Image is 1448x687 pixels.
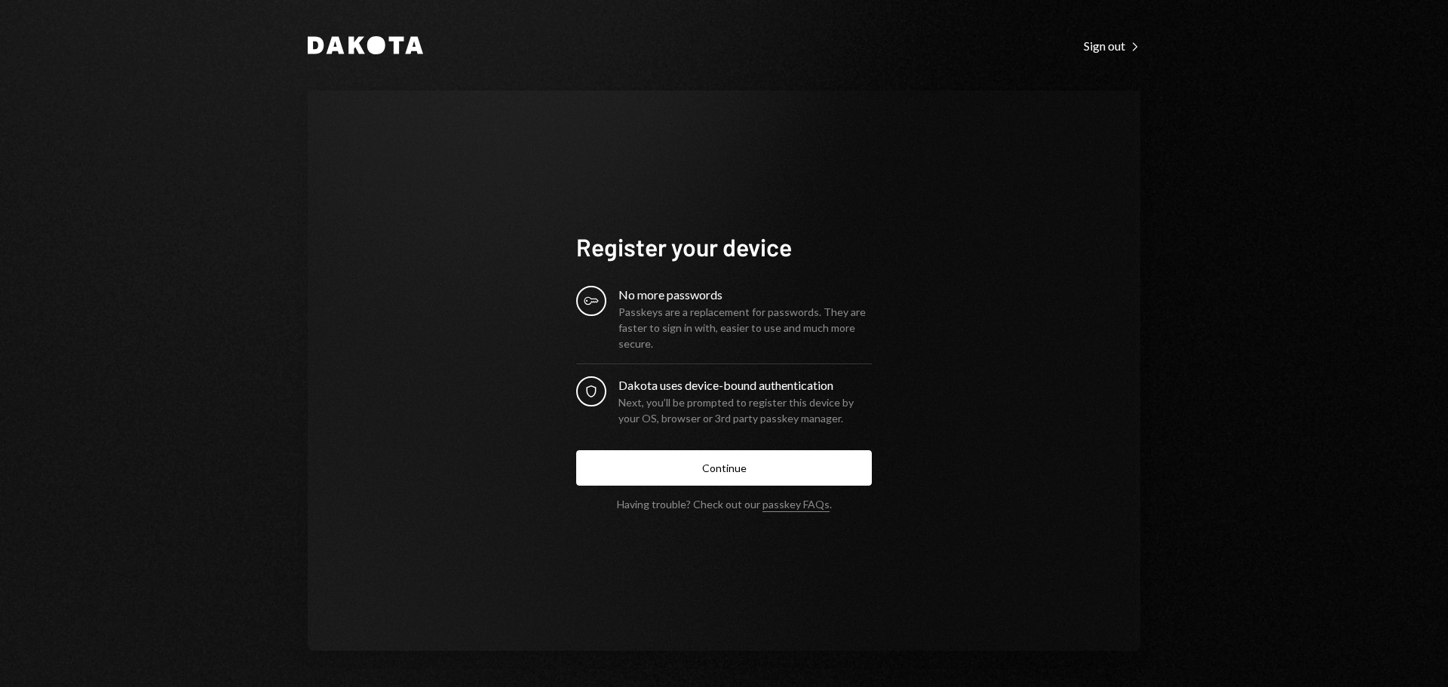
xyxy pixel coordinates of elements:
div: No more passwords [618,286,872,304]
a: passkey FAQs [762,498,830,512]
button: Continue [576,450,872,486]
div: Sign out [1084,38,1140,54]
div: Dakota uses device-bound authentication [618,376,872,394]
a: Sign out [1084,37,1140,54]
div: Passkeys are a replacement for passwords. They are faster to sign in with, easier to use and much... [618,304,872,351]
div: Next, you’ll be prompted to register this device by your OS, browser or 3rd party passkey manager. [618,394,872,426]
h1: Register your device [576,232,872,262]
div: Having trouble? Check out our . [617,498,832,511]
